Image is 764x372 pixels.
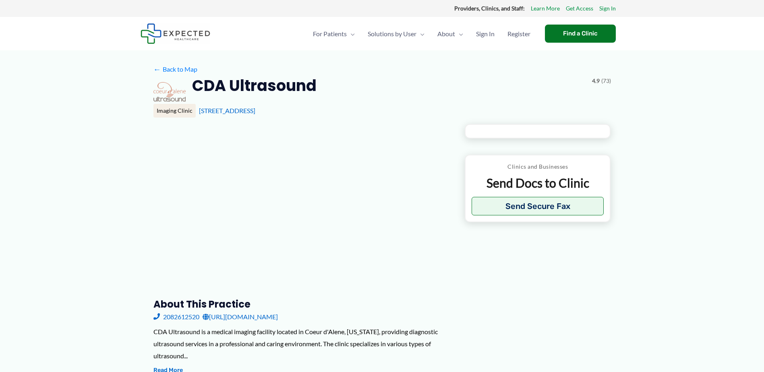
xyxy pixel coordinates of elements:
[507,20,530,48] span: Register
[431,20,470,48] a: AboutMenu Toggle
[368,20,416,48] span: Solutions by User
[153,326,452,362] div: CDA Ultrasound is a medical imaging facility located in Coeur d'Alene, [US_STATE], providing diag...
[472,175,604,191] p: Send Docs to Clinic
[306,20,537,48] nav: Primary Site Navigation
[361,20,431,48] a: Solutions by UserMenu Toggle
[203,311,278,323] a: [URL][DOMAIN_NAME]
[545,25,616,43] a: Find a Clinic
[153,65,161,73] span: ←
[153,311,199,323] a: 2082612520
[153,63,197,75] a: ←Back to Map
[141,23,210,44] img: Expected Healthcare Logo - side, dark font, small
[566,3,593,14] a: Get Access
[437,20,455,48] span: About
[531,3,560,14] a: Learn More
[470,20,501,48] a: Sign In
[153,298,452,310] h3: About this practice
[472,161,604,172] p: Clinics and Businesses
[454,5,525,12] strong: Providers, Clinics, and Staff:
[199,107,255,114] a: [STREET_ADDRESS]
[455,20,463,48] span: Menu Toggle
[192,76,317,95] h2: CDA Ultrasound
[599,3,616,14] a: Sign In
[501,20,537,48] a: Register
[476,20,495,48] span: Sign In
[416,20,424,48] span: Menu Toggle
[347,20,355,48] span: Menu Toggle
[592,76,600,86] span: 4.9
[601,76,611,86] span: (73)
[153,104,196,118] div: Imaging Clinic
[313,20,347,48] span: For Patients
[306,20,361,48] a: For PatientsMenu Toggle
[472,197,604,215] button: Send Secure Fax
